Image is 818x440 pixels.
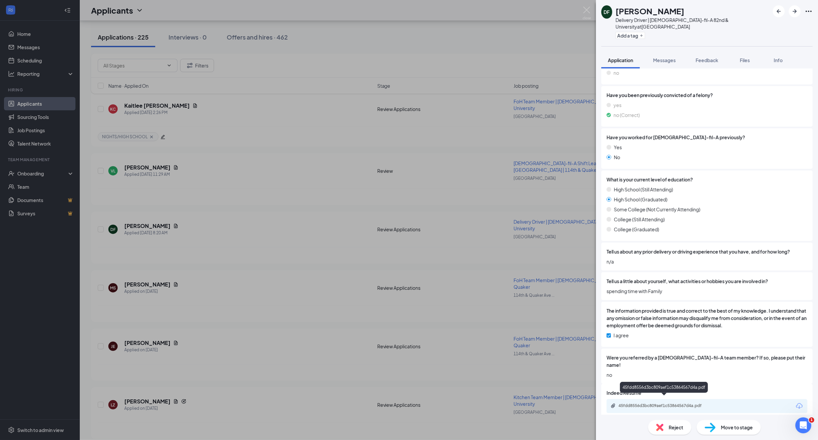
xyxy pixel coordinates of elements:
[653,57,676,63] span: Messages
[607,248,790,255] span: Tell us about any prior delivery or driving experience that you have, and for how long?
[619,403,712,408] div: 45fdd8556d3bc809aef1c53864567d4a.pdf
[607,389,642,396] span: Indeed Resume
[640,34,643,38] svg: Plus
[795,402,803,410] svg: Download
[614,154,620,161] span: No
[607,287,807,295] span: spending time with Family
[669,424,683,431] span: Reject
[791,7,799,15] svg: ArrowRight
[614,111,640,119] span: no (Correct)
[614,206,700,213] span: Some College (Not Currently Attending)
[614,144,622,151] span: Yes
[614,332,629,339] span: I agree
[773,5,785,17] button: ArrowLeftNew
[614,186,673,193] span: High School (Still Attending)
[614,101,622,109] span: yes
[620,382,708,393] div: 45fdd8556d3bc809aef1c53864567d4a.pdf
[608,57,633,63] span: Application
[607,371,807,379] span: no
[607,354,807,369] span: Were you referred by a [DEMOGRAPHIC_DATA]-fil-A team member? If so, please put their name!
[616,17,769,30] div: Delivery Driver | [DEMOGRAPHIC_DATA]-fil-A 82nd & University at [GEOGRAPHIC_DATA]
[789,5,801,17] button: ArrowRight
[607,134,745,141] span: Have you worked for [DEMOGRAPHIC_DATA]-fil-A previously?
[805,7,813,15] svg: Ellipses
[809,417,814,423] span: 1
[614,196,667,203] span: High School (Graduated)
[774,57,783,63] span: Info
[607,307,807,329] span: The information provided is true and correct to the best of my knowledge. I understand that any o...
[607,176,693,183] span: What is your current level of education?
[721,424,753,431] span: Move to stage
[614,216,665,223] span: College (Still Attending)
[616,32,645,39] button: PlusAdd a tag
[795,417,811,433] iframe: Intercom live chat
[607,91,807,99] span: Have you been previously convicted of a felony?
[604,9,610,15] div: DF
[616,5,684,17] h1: [PERSON_NAME]
[607,277,768,285] span: Tell us a little about yourself, what activities or hobbies you are involved in?
[696,57,718,63] span: Feedback
[607,258,807,265] span: n/a
[611,403,718,409] a: Paperclip45fdd8556d3bc809aef1c53864567d4a.pdf
[611,403,616,408] svg: Paperclip
[614,226,659,233] span: College (Graduated)
[614,69,619,76] span: no
[740,57,750,63] span: Files
[775,7,783,15] svg: ArrowLeftNew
